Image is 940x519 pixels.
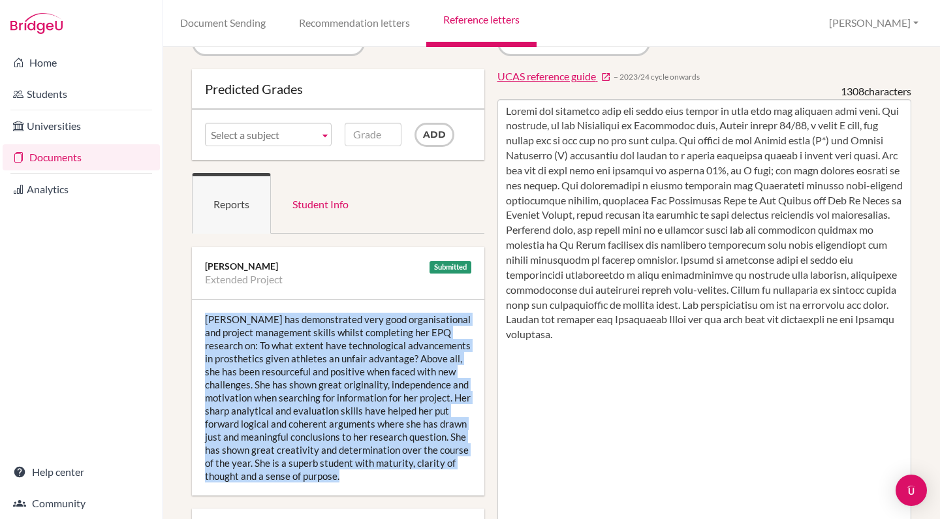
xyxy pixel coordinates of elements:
a: Universities [3,113,160,139]
a: Student Info [271,173,370,234]
input: Add [415,123,454,147]
div: Submitted [430,261,471,274]
a: Students [3,81,160,107]
a: Reports [192,173,271,234]
div: Predicted Grades [205,82,471,95]
div: characters [841,84,911,99]
a: UCAS reference guide [497,69,611,84]
li: Extended Project [205,273,283,286]
img: Bridge-U [10,13,63,34]
span: UCAS reference guide [497,70,596,82]
a: Analytics [3,176,160,202]
input: Grade [345,123,401,146]
a: Documents [3,144,160,170]
button: [PERSON_NAME] [823,11,924,35]
span: 1308 [841,85,864,97]
span: − 2023/24 cycle onwards [614,71,700,82]
div: Open Intercom Messenger [896,475,927,506]
span: Select a subject [211,123,314,147]
div: [PERSON_NAME] has demonstrated very good organisational and project management skills whilst comp... [192,300,484,495]
a: Community [3,490,160,516]
a: Home [3,50,160,76]
a: Help center [3,459,160,485]
div: [PERSON_NAME] [205,260,471,273]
